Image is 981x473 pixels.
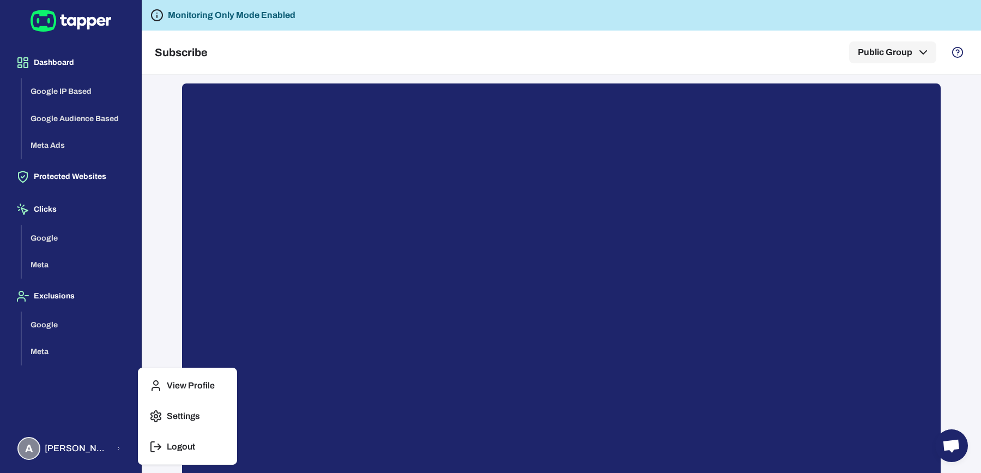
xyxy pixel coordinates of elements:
p: Logout [167,441,195,452]
button: Logout [143,434,232,460]
button: Settings [143,403,232,429]
button: View Profile [143,373,232,399]
p: Settings [167,411,200,422]
a: Open chat [935,429,968,462]
p: View Profile [167,380,215,391]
